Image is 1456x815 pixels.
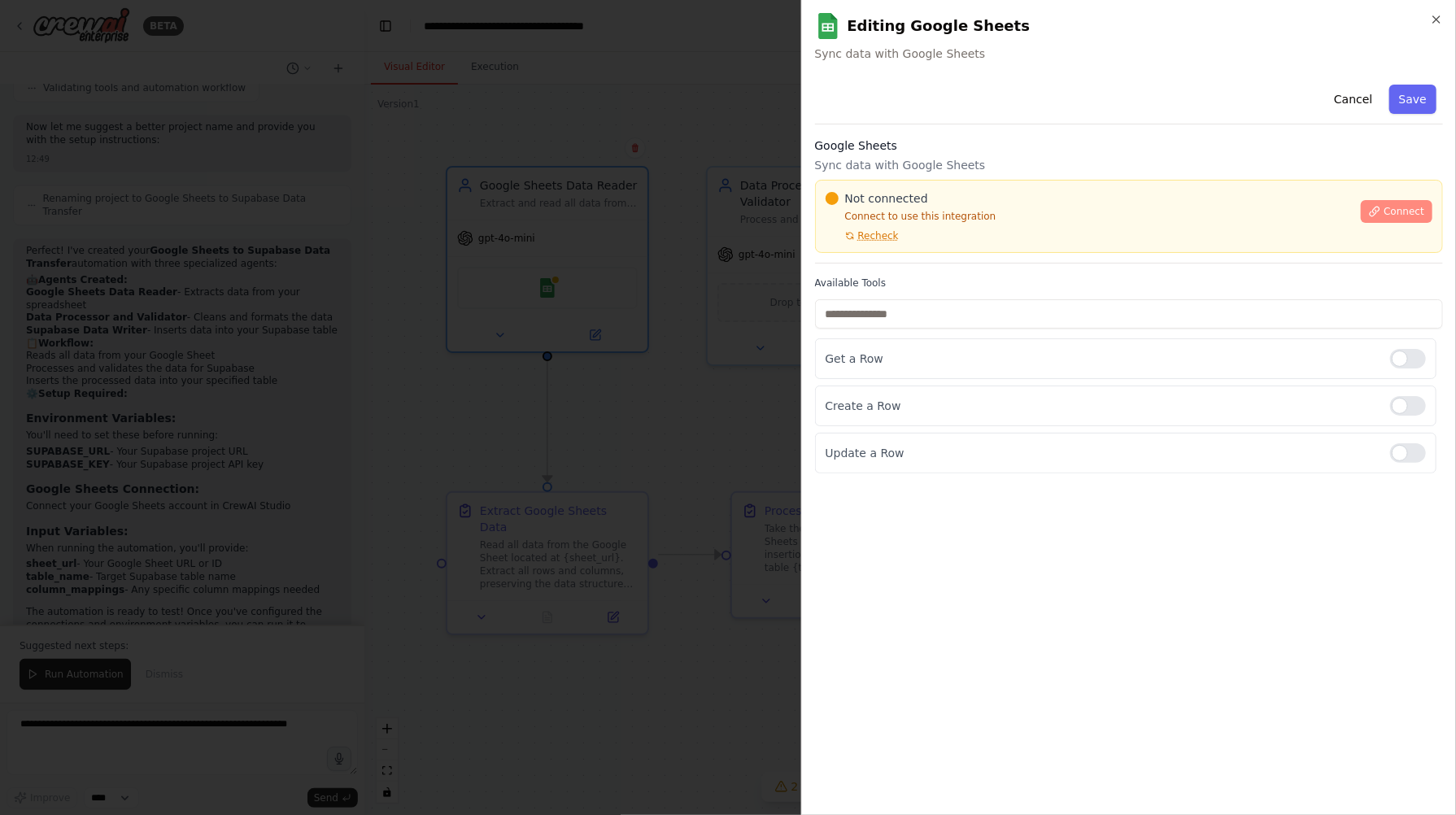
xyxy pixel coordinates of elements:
[858,229,899,242] span: Recheck
[1389,85,1436,114] button: Save
[815,13,841,39] img: Google Sheets
[815,157,1444,173] p: Sync data with Google Sheets
[815,46,1444,62] span: Sync data with Google Sheets
[845,190,928,207] span: Not connected
[826,398,1378,414] p: Create a Row
[1384,205,1424,218] span: Connect
[815,137,1444,154] h3: Google Sheets
[826,351,1378,367] p: Get a Row
[815,13,1444,39] h2: Editing Google Sheets
[826,210,1352,223] p: Connect to use this integration
[1324,85,1382,114] button: Cancel
[826,229,899,242] button: Recheck
[815,277,1444,290] label: Available Tools
[826,445,1378,461] p: Update a Row
[1361,200,1432,223] button: Connect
